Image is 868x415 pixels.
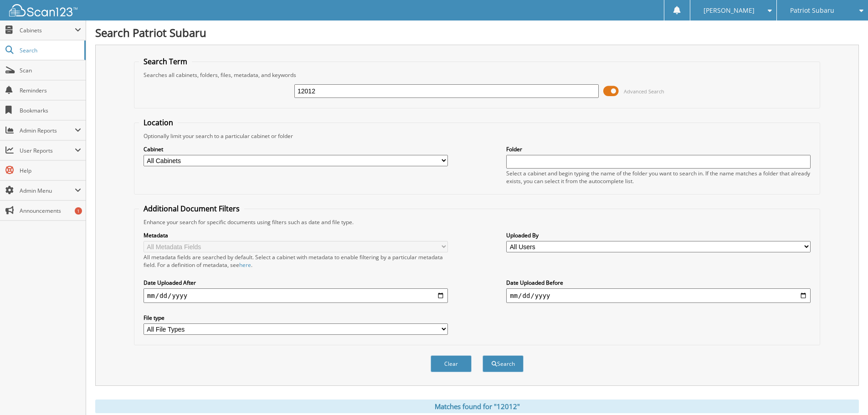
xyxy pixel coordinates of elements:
[20,127,75,134] span: Admin Reports
[75,207,82,215] div: 1
[506,231,811,239] label: Uploaded By
[95,25,859,40] h1: Search Patriot Subaru
[144,288,448,303] input: start
[624,88,664,95] span: Advanced Search
[20,46,80,54] span: Search
[506,279,811,287] label: Date Uploaded Before
[20,207,81,215] span: Announcements
[506,169,811,185] div: Select a cabinet and begin typing the name of the folder you want to search in. If the name match...
[9,4,77,16] img: scan123-logo-white.svg
[139,56,192,67] legend: Search Term
[20,107,81,114] span: Bookmarks
[20,67,81,74] span: Scan
[144,145,448,153] label: Cabinet
[95,400,859,413] div: Matches found for "12012"
[506,145,811,153] label: Folder
[483,355,524,372] button: Search
[144,314,448,322] label: File type
[704,8,755,13] span: [PERSON_NAME]
[790,8,834,13] span: Patriot Subaru
[239,261,251,269] a: here
[20,87,81,94] span: Reminders
[139,118,178,128] legend: Location
[506,288,811,303] input: end
[431,355,472,372] button: Clear
[20,167,81,174] span: Help
[20,187,75,195] span: Admin Menu
[20,147,75,154] span: User Reports
[20,26,75,34] span: Cabinets
[144,231,448,239] label: Metadata
[144,253,448,269] div: All metadata fields are searched by default. Select a cabinet with metadata to enable filtering b...
[139,71,815,79] div: Searches all cabinets, folders, files, metadata, and keywords
[139,132,815,140] div: Optionally limit your search to a particular cabinet or folder
[139,204,244,214] legend: Additional Document Filters
[139,218,815,226] div: Enhance your search for specific documents using filters such as date and file type.
[144,279,448,287] label: Date Uploaded After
